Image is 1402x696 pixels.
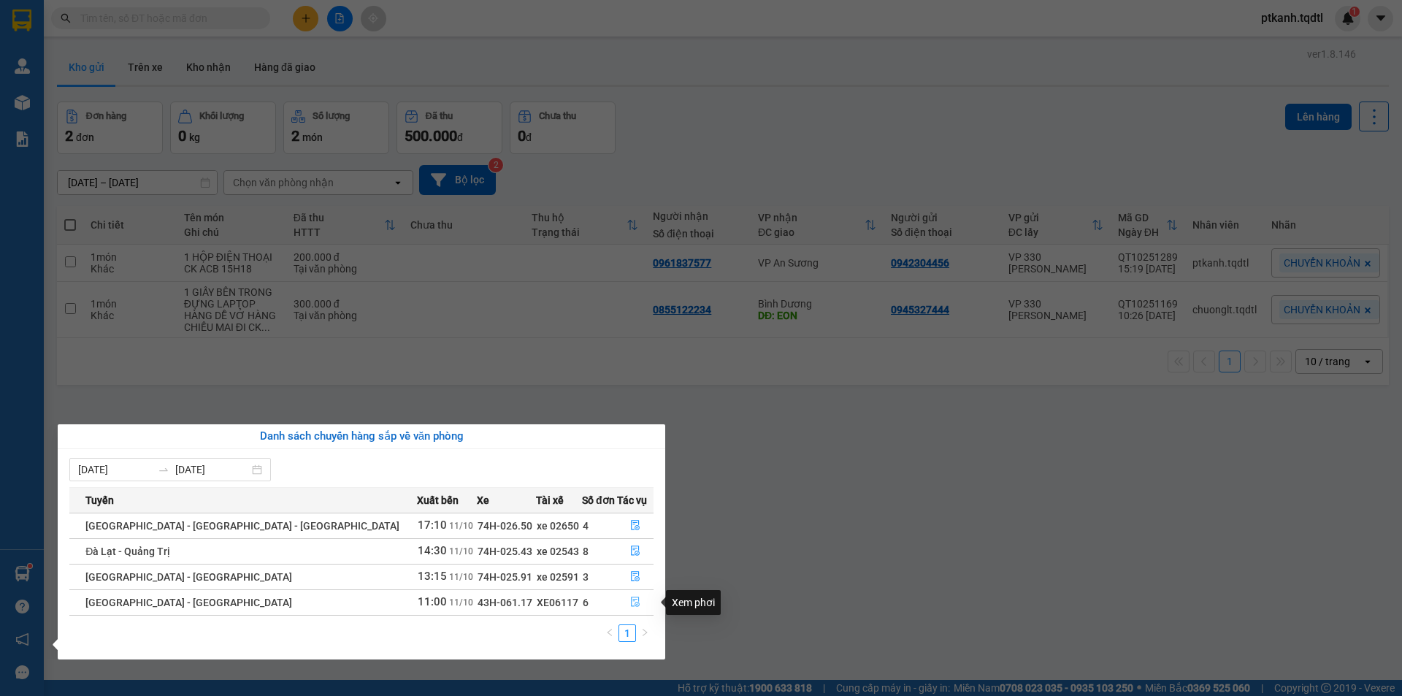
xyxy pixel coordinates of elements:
span: 4 [583,520,589,532]
span: Tuyến [85,492,114,508]
span: 11/10 [449,597,473,608]
button: file-done [618,514,653,538]
div: XE06117 [537,594,581,611]
span: 13:15 [418,570,447,583]
div: xe 02543 [537,543,581,559]
span: file-done [630,597,640,608]
span: 74H-025.43 [478,546,532,557]
span: file-done [630,571,640,583]
li: Next Page [636,624,654,642]
span: 11/10 [449,572,473,582]
button: file-done [618,540,653,563]
div: Xem phơi [666,590,721,615]
span: right [640,628,649,637]
span: 3 [583,571,589,583]
span: 74H-025.91 [478,571,532,583]
button: left [601,624,618,642]
li: Previous Page [601,624,618,642]
span: 6 [583,597,589,608]
span: file-done [630,520,640,532]
span: swap-right [158,464,169,475]
span: 11/10 [449,546,473,557]
span: Đà Lạt - Quảng Trị [85,546,170,557]
div: xe 02591 [537,569,581,585]
span: Xuất bến [417,492,459,508]
span: 14:30 [418,544,447,557]
span: left [605,628,614,637]
span: 17:10 [418,519,447,532]
span: Số đơn [582,492,615,508]
span: [GEOGRAPHIC_DATA] - [GEOGRAPHIC_DATA] [85,597,292,608]
span: [GEOGRAPHIC_DATA] - [GEOGRAPHIC_DATA] [85,571,292,583]
span: Xe [477,492,489,508]
span: 43H-061.17 [478,597,532,608]
li: 1 [618,624,636,642]
input: Từ ngày [78,462,152,478]
span: 11/10 [449,521,473,531]
span: 74H-026.50 [478,520,532,532]
span: file-done [630,546,640,557]
div: Danh sách chuyến hàng sắp về văn phòng [69,428,654,445]
span: [GEOGRAPHIC_DATA] - [GEOGRAPHIC_DATA] - [GEOGRAPHIC_DATA] [85,520,399,532]
span: Tác vụ [617,492,647,508]
span: 8 [583,546,589,557]
button: right [636,624,654,642]
a: 1 [619,625,635,641]
button: file-done [618,565,653,589]
span: 11:00 [418,595,447,608]
span: to [158,464,169,475]
button: file-done [618,591,653,614]
div: xe 02650 [537,518,581,534]
input: Đến ngày [175,462,249,478]
span: Tài xế [536,492,564,508]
